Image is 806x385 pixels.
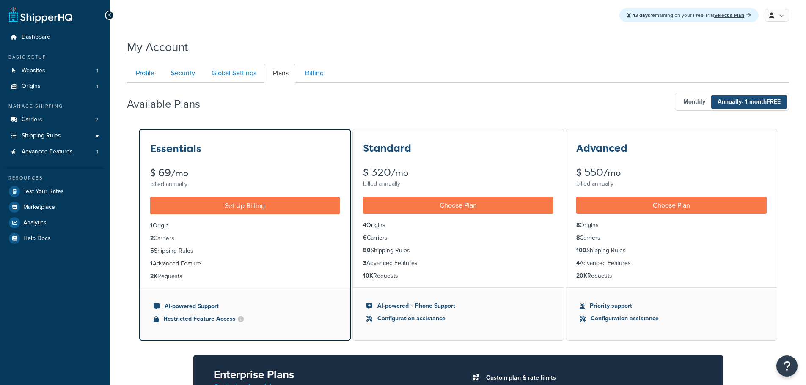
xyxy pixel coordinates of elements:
[6,215,104,230] a: Analytics
[363,233,367,242] strong: 6
[714,11,751,19] a: Select a Plan
[576,233,767,243] li: Carriers
[742,97,781,106] span: - 1 month
[154,314,336,324] li: Restricted Feature Access
[6,112,104,128] li: Carriers
[214,369,445,381] h2: Enterprise Plans
[23,204,55,211] span: Marketplace
[580,314,763,323] li: Configuration assistance
[127,64,161,83] a: Profile
[576,246,767,255] li: Shipping Rules
[576,259,580,268] strong: 4
[6,199,104,215] a: Marketplace
[22,116,42,123] span: Carriers
[9,6,72,23] a: ShipperHQ Home
[576,271,587,280] strong: 20K
[150,143,201,154] h3: Essentials
[6,79,104,94] li: Origins
[150,221,153,230] strong: 1
[363,246,553,255] li: Shipping Rules
[150,272,157,281] strong: 2K
[363,259,366,268] strong: 3
[363,246,371,255] strong: 50
[264,64,295,83] a: Plans
[22,132,61,139] span: Shipping Rules
[6,54,104,61] div: Basic Setup
[150,178,340,190] div: billed annually
[6,175,104,182] div: Resources
[576,246,586,255] strong: 100
[576,167,767,178] div: $ 550
[363,271,373,280] strong: 10K
[127,98,213,110] h2: Available Plans
[576,259,767,268] li: Advanced Features
[23,219,47,227] span: Analytics
[162,64,202,83] a: Security
[22,83,41,90] span: Origins
[171,167,188,179] small: /mo
[363,178,553,190] div: billed annually
[6,231,104,246] a: Help Docs
[22,34,50,41] span: Dashboard
[150,221,340,230] li: Origin
[576,197,767,214] a: Choose Plan
[6,30,104,45] a: Dashboard
[6,128,104,144] a: Shipping Rules
[203,64,263,83] a: Global Settings
[96,148,98,156] span: 1
[363,233,553,243] li: Carriers
[23,235,51,242] span: Help Docs
[363,271,553,281] li: Requests
[675,93,789,111] button: Monthly Annually- 1 monthFREE
[776,355,798,377] button: Open Resource Center
[363,259,553,268] li: Advanced Features
[603,167,621,179] small: /mo
[576,178,767,190] div: billed annually
[366,314,550,323] li: Configuration assistance
[619,8,759,22] div: remaining on your Free Trial
[366,301,550,311] li: AI-powered + Phone Support
[363,221,553,230] li: Origins
[711,95,787,109] span: Annually
[23,188,64,195] span: Test Your Rates
[633,11,650,19] strong: 13 days
[95,116,98,123] span: 2
[363,197,553,214] a: Choose Plan
[767,97,781,106] b: FREE
[154,302,336,311] li: AI-powered Support
[576,233,580,242] strong: 8
[150,246,154,255] strong: 5
[482,372,703,384] li: Custom plan & rate limits
[6,103,104,110] div: Manage Shipping
[576,271,767,281] li: Requests
[150,246,340,256] li: Shipping Rules
[150,272,340,281] li: Requests
[150,259,340,268] li: Advanced Feature
[22,67,45,74] span: Websites
[127,39,188,55] h1: My Account
[150,234,340,243] li: Carriers
[6,112,104,128] a: Carriers 2
[296,64,330,83] a: Billing
[22,148,73,156] span: Advanced Features
[363,167,553,178] div: $ 320
[580,301,763,311] li: Priority support
[150,168,340,178] div: $ 69
[6,79,104,94] a: Origins 1
[6,144,104,160] li: Advanced Features
[150,197,340,214] a: Set Up Billing
[6,184,104,199] a: Test Your Rates
[576,143,627,154] h3: Advanced
[150,259,153,268] strong: 1
[677,95,712,109] span: Monthly
[6,144,104,160] a: Advanced Features 1
[576,221,580,229] strong: 8
[363,221,366,229] strong: 4
[96,83,98,90] span: 1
